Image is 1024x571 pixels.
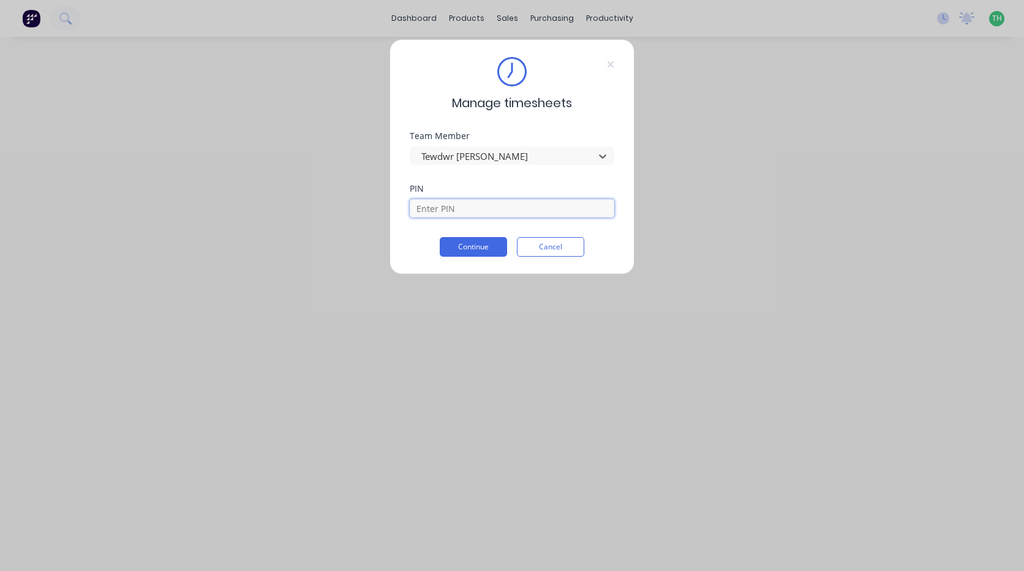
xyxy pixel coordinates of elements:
button: Cancel [517,237,584,257]
input: Enter PIN [410,199,614,217]
div: PIN [410,184,614,193]
div: Team Member [410,132,614,140]
button: Continue [440,237,507,257]
span: Manage timesheets [452,94,572,112]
